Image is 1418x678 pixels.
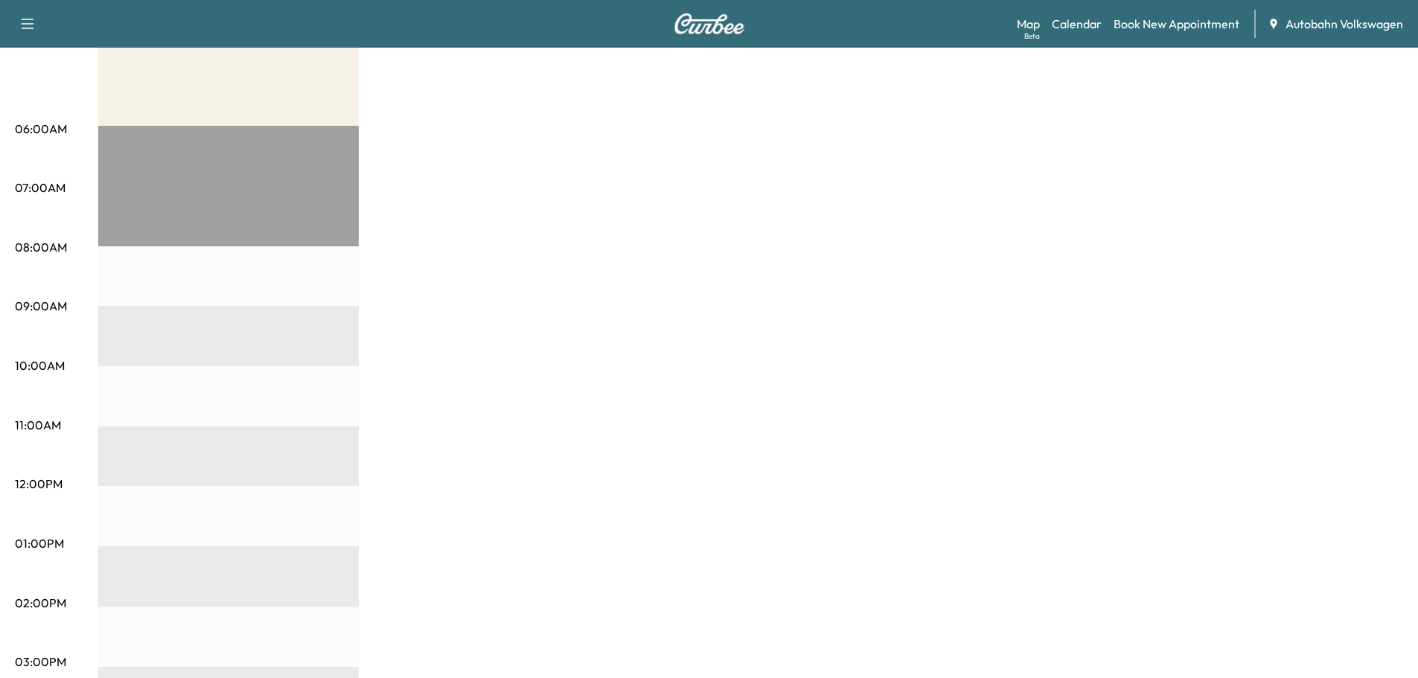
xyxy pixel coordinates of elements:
[1286,15,1403,33] span: Autobahn Volkswagen
[15,297,67,315] p: 09:00AM
[15,653,66,671] p: 03:00PM
[1114,15,1239,33] a: Book New Appointment
[15,120,67,138] p: 06:00AM
[1052,15,1102,33] a: Calendar
[674,13,745,34] img: Curbee Logo
[15,475,63,493] p: 12:00PM
[1024,31,1040,42] div: Beta
[15,416,61,434] p: 11:00AM
[15,238,67,256] p: 08:00AM
[15,594,66,612] p: 02:00PM
[15,534,64,552] p: 01:00PM
[15,179,66,196] p: 07:00AM
[15,356,65,374] p: 10:00AM
[1017,15,1040,33] a: MapBeta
